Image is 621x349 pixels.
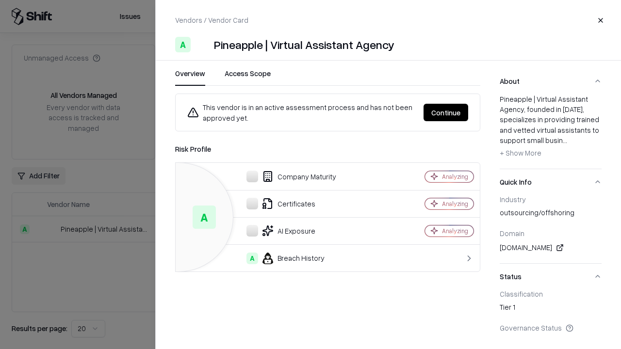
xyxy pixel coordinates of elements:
div: Analyzing [442,227,468,235]
div: Pineapple | Virtual Assistant Agency, founded in [DATE], specializes in providing trained and vet... [500,94,602,161]
p: Vendors / Vendor Card [175,15,248,25]
div: outsourcing/offshoring [500,207,602,221]
div: Industry [500,195,602,204]
button: Quick Info [500,169,602,195]
button: Continue [424,104,468,121]
div: Company Maturity [183,171,391,182]
span: ... [563,136,567,144]
div: [DOMAIN_NAME] [500,242,602,254]
div: Analyzing [442,200,468,208]
div: Quick Info [500,195,602,263]
span: + Show More [500,148,541,157]
img: Pineapple | Virtual Assistant Agency [195,37,210,52]
button: Overview [175,68,205,86]
div: AI Exposure [183,225,391,237]
button: Status [500,264,602,289]
div: A [246,253,258,264]
div: About [500,94,602,169]
div: Analyzing [442,173,468,181]
div: Certificates [183,198,391,209]
div: A [193,206,216,229]
div: Risk Profile [175,143,480,155]
div: A [175,37,191,52]
div: Pineapple | Virtual Assistant Agency [214,37,394,52]
button: Access Scope [225,68,271,86]
div: Breach History [183,253,391,264]
div: Classification [500,289,602,298]
div: Domain [500,229,602,238]
div: This vendor is in an active assessment process and has not been approved yet. [187,102,416,123]
button: About [500,68,602,94]
div: Tier 1 [500,302,602,316]
div: Governance Status [500,323,602,332]
button: + Show More [500,145,541,161]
